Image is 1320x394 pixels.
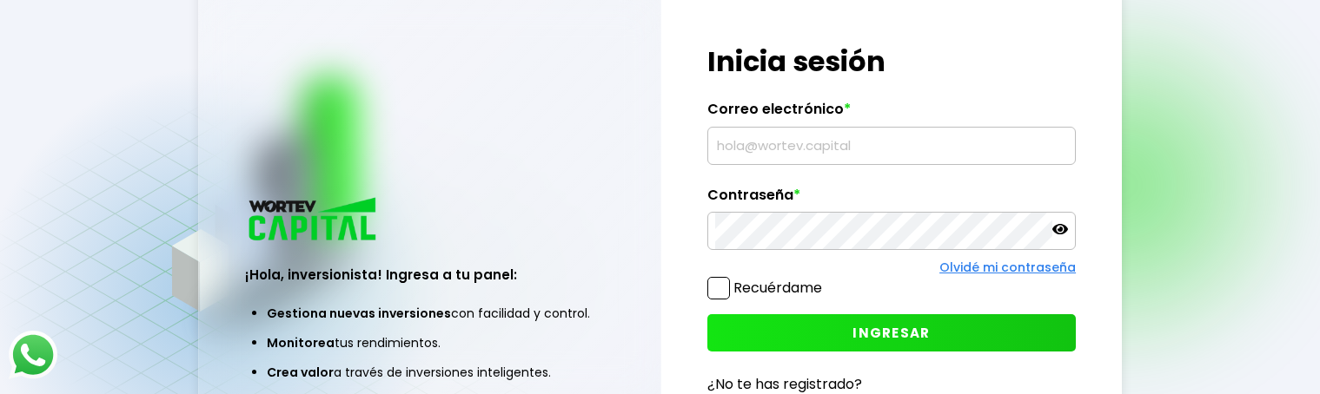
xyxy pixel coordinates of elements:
label: Contraseña [707,187,1077,213]
li: con facilidad y control. [267,299,593,328]
li: a través de inversiones inteligentes. [267,358,593,387]
img: logo_wortev_capital [245,195,382,246]
button: INGRESAR [707,314,1077,351]
h1: Inicia sesión [707,41,1077,82]
input: hola@wortev.capital [715,128,1069,164]
li: tus rendimientos. [267,328,593,358]
label: Recuérdame [733,278,822,298]
a: Olvidé mi contraseña [939,259,1076,276]
span: INGRESAR [852,324,930,342]
img: logos_whatsapp-icon.242b2217.svg [9,331,57,379]
span: Gestiona nuevas inversiones [267,305,451,322]
label: Correo electrónico [707,101,1077,127]
span: Crea valor [267,364,334,381]
h3: ¡Hola, inversionista! Ingresa a tu panel: [245,265,614,285]
span: Monitorea [267,334,335,351]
